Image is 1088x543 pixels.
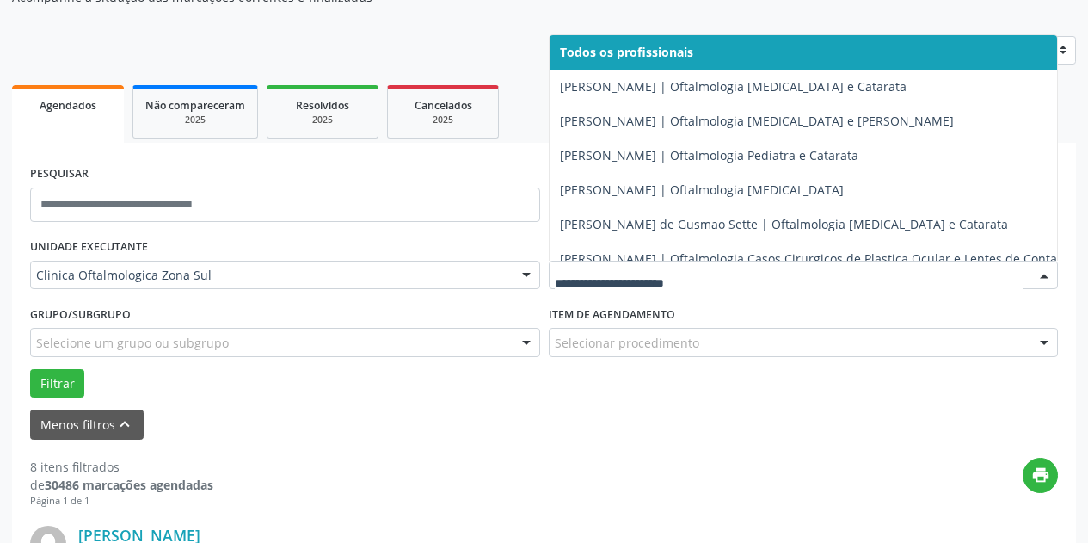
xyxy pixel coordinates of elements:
[40,98,96,113] span: Agendados
[296,98,349,113] span: Resolvidos
[30,476,213,494] div: de
[560,216,1008,232] span: [PERSON_NAME] de Gusmao Sette | Oftalmologia [MEDICAL_DATA] e Catarata
[30,369,84,398] button: Filtrar
[30,234,148,261] label: UNIDADE EXECUTANTE
[280,114,366,126] div: 2025
[145,98,245,113] span: Não compareceram
[30,161,89,188] label: PESQUISAR
[555,334,699,352] span: Selecionar procedimento
[30,301,131,328] label: Grupo/Subgrupo
[30,458,213,476] div: 8 itens filtrados
[145,114,245,126] div: 2025
[560,44,693,60] span: Todos os profissionais
[560,113,954,129] span: [PERSON_NAME] | Oftalmologia [MEDICAL_DATA] e [PERSON_NAME]
[36,334,229,352] span: Selecione um grupo ou subgrupo
[560,250,1068,267] span: [PERSON_NAME] | Oftalmologia Casos Cirurgicos de Plastica Ocular e Lentes de Contato
[1031,466,1050,484] i: print
[415,98,472,113] span: Cancelados
[560,182,844,198] span: [PERSON_NAME] | Oftalmologia [MEDICAL_DATA]
[560,78,907,95] span: [PERSON_NAME] | Oftalmologia [MEDICAL_DATA] e Catarata
[36,267,505,284] span: Clinica Oftalmologica Zona Sul
[45,477,213,493] strong: 30486 marcações agendadas
[560,147,858,164] span: [PERSON_NAME] | Oftalmologia Pediatra e Catarata
[30,494,213,509] div: Página 1 de 1
[549,301,675,328] label: Item de agendamento
[115,415,134,434] i: keyboard_arrow_up
[400,114,486,126] div: 2025
[30,410,144,440] button: Menos filtroskeyboard_arrow_up
[1023,458,1058,493] button: print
